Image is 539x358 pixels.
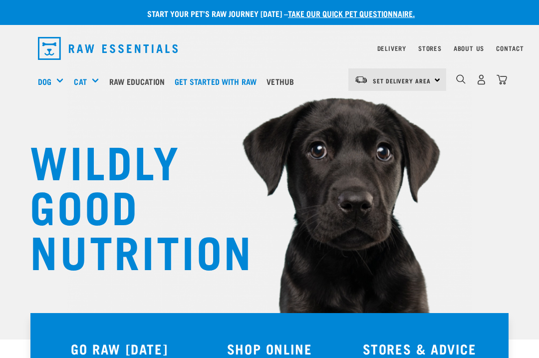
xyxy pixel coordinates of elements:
a: Contact [496,46,524,50]
h1: WILDLY GOOD NUTRITION [30,137,230,272]
nav: dropdown navigation [30,33,509,64]
span: Set Delivery Area [373,79,431,82]
a: Vethub [264,61,301,101]
img: home-icon-1@2x.png [456,74,466,84]
img: van-moving.png [354,75,368,84]
h3: STORES & ADVICE [350,341,489,357]
a: Raw Education [107,61,172,101]
img: home-icon@2x.png [497,74,507,85]
h3: GO RAW [DATE] [50,341,189,357]
a: Cat [74,75,86,87]
a: Dog [38,75,51,87]
img: user.png [476,74,487,85]
a: Stores [418,46,442,50]
img: Raw Essentials Logo [38,37,178,60]
a: About Us [454,46,484,50]
h3: SHOP ONLINE [201,341,339,357]
a: take our quick pet questionnaire. [288,11,415,15]
a: Get started with Raw [172,61,264,101]
a: Delivery [377,46,406,50]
